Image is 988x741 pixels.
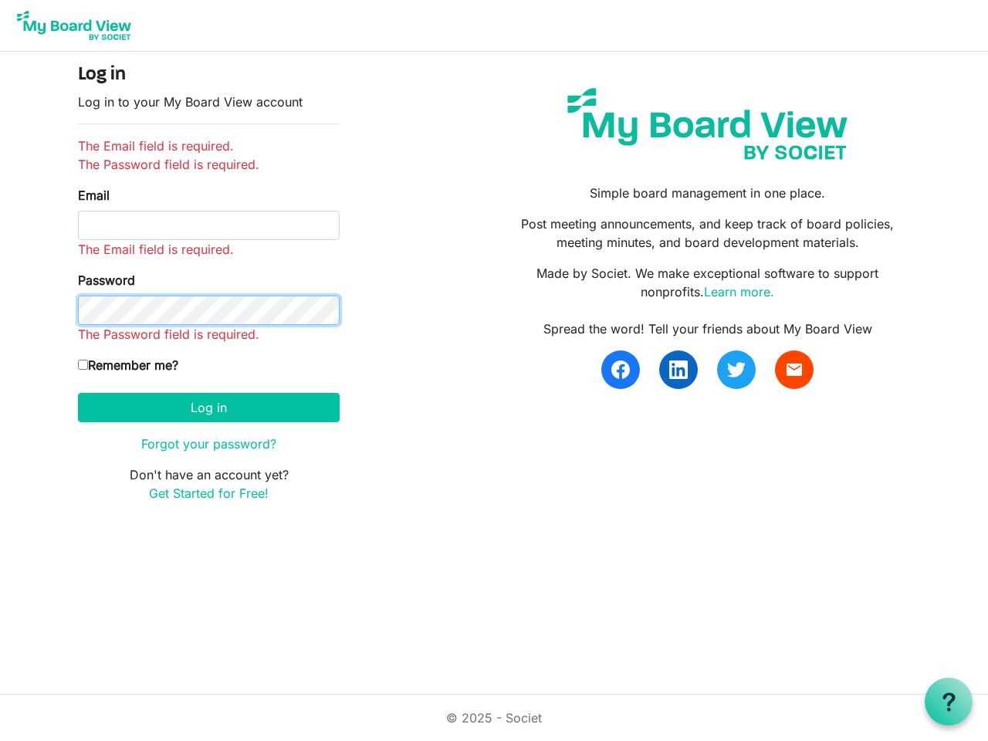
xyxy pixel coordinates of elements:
[611,360,630,379] img: facebook.svg
[78,356,178,374] label: Remember me?
[78,137,340,155] li: The Email field is required.
[78,155,340,174] li: The Password field is required.
[506,184,910,202] p: Simple board management in one place.
[78,64,340,86] h4: Log in
[78,465,340,502] p: Don't have an account yet?
[506,320,910,338] div: Spread the word! Tell your friends about My Board View
[78,327,259,342] span: The Password field is required.
[506,215,910,252] p: Post meeting announcements, and keep track of board policies, meeting minutes, and board developm...
[446,710,542,726] a: © 2025 - Societ
[78,186,110,205] label: Email
[78,393,340,422] button: Log in
[78,242,234,257] span: The Email field is required.
[149,486,269,501] a: Get Started for Free!
[78,271,135,289] label: Password
[669,360,688,379] img: linkedin.svg
[556,76,859,171] img: my-board-view-societ.svg
[141,436,276,452] a: Forgot your password?
[704,284,774,299] a: Learn more.
[78,93,340,111] p: Log in to your My Board View account
[727,360,746,379] img: twitter.svg
[12,6,136,45] img: My Board View Logo
[78,360,88,370] input: Remember me?
[506,264,910,301] p: Made by Societ. We make exceptional software to support nonprofits.
[785,360,804,379] span: email
[775,350,814,389] a: email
